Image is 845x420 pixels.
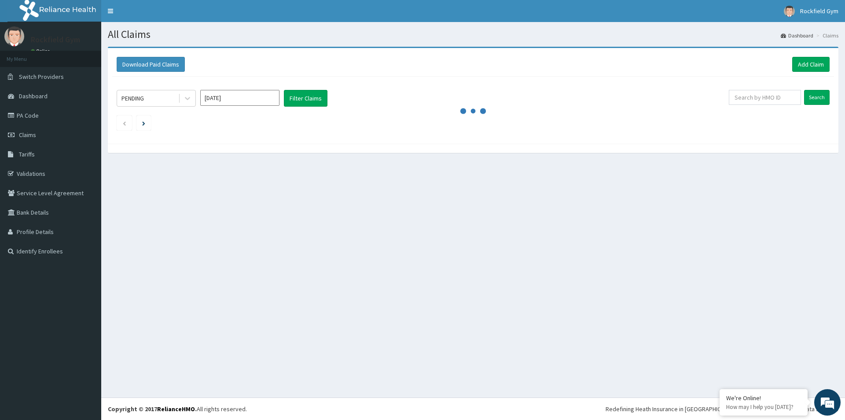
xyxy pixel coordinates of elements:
[108,29,838,40] h1: All Claims
[606,405,838,413] div: Redefining Heath Insurance in [GEOGRAPHIC_DATA] using Telemedicine and Data Science!
[814,32,838,39] li: Claims
[122,119,126,127] a: Previous page
[121,94,144,103] div: PENDING
[284,90,327,107] button: Filter Claims
[784,6,795,17] img: User Image
[4,26,24,46] img: User Image
[108,405,197,413] strong: Copyright © 2017 .
[729,90,801,105] input: Search by HMO ID
[31,48,52,54] a: Online
[19,92,48,100] span: Dashboard
[781,32,813,39] a: Dashboard
[101,398,845,420] footer: All rights reserved.
[31,36,80,44] p: Rockfield Gym
[19,73,64,81] span: Switch Providers
[19,131,36,139] span: Claims
[726,394,801,402] div: We're Online!
[142,119,145,127] a: Next page
[200,90,279,106] input: Select Month and Year
[117,57,185,72] button: Download Paid Claims
[460,98,486,124] svg: audio-loading
[726,403,801,411] p: How may I help you today?
[792,57,830,72] a: Add Claim
[157,405,195,413] a: RelianceHMO
[804,90,830,105] input: Search
[800,7,838,15] span: Rockfield Gym
[19,150,35,158] span: Tariffs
